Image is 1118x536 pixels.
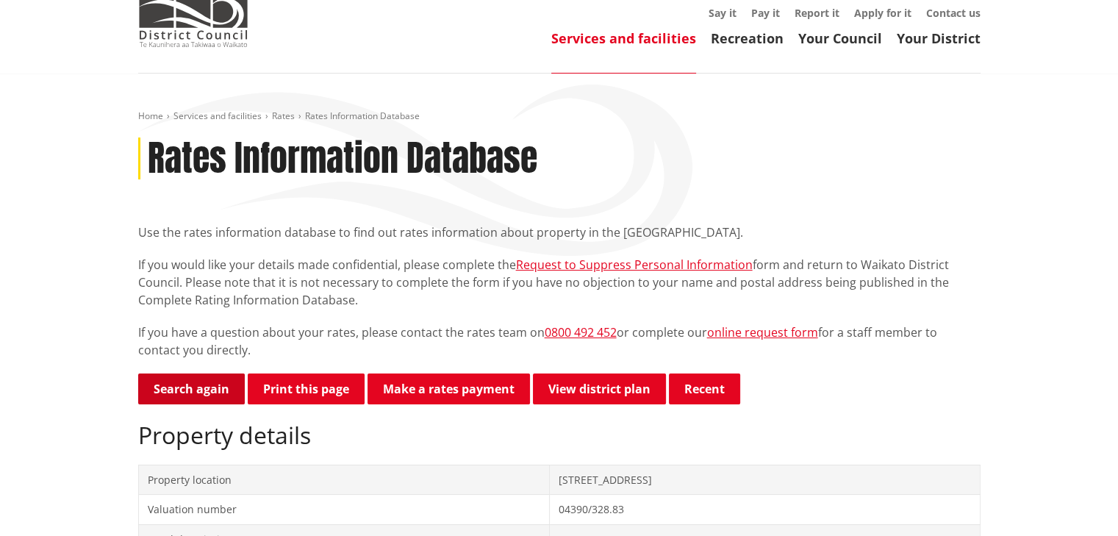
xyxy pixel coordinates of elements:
[272,110,295,122] a: Rates
[138,421,981,449] h2: Property details
[549,495,980,525] td: 04390/328.83
[549,465,980,495] td: [STREET_ADDRESS]
[305,110,420,122] span: Rates Information Database
[248,374,365,404] button: Print this page
[138,324,981,359] p: If you have a question about your rates, please contact the rates team on or complete our for a s...
[751,6,780,20] a: Pay it
[148,137,537,180] h1: Rates Information Database
[669,374,740,404] button: Recent
[926,6,981,20] a: Contact us
[798,29,882,47] a: Your Council
[173,110,262,122] a: Services and facilities
[138,495,549,525] td: Valuation number
[138,256,981,309] p: If you would like your details made confidential, please complete the form and return to Waikato ...
[711,29,784,47] a: Recreation
[551,29,696,47] a: Services and facilities
[138,374,245,404] a: Search again
[138,110,981,123] nav: breadcrumb
[707,324,818,340] a: online request form
[368,374,530,404] a: Make a rates payment
[138,110,163,122] a: Home
[533,374,666,404] a: View district plan
[854,6,911,20] a: Apply for it
[795,6,839,20] a: Report it
[516,257,753,273] a: Request to Suppress Personal Information
[545,324,617,340] a: 0800 492 452
[897,29,981,47] a: Your District
[1050,474,1103,527] iframe: Messenger Launcher
[138,465,549,495] td: Property location
[138,224,981,241] p: Use the rates information database to find out rates information about property in the [GEOGRAPHI...
[709,6,737,20] a: Say it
